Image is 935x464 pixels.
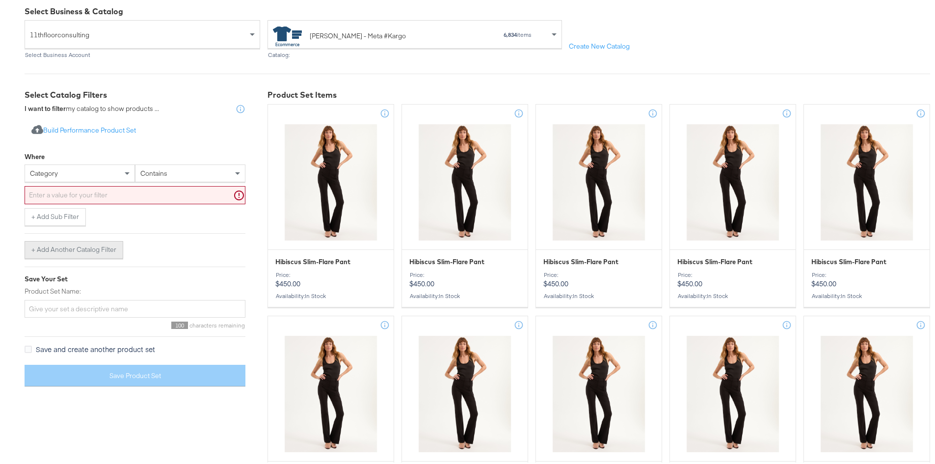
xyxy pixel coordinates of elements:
[841,290,862,298] span: in stock
[25,50,260,56] div: Select Business Account
[275,255,350,265] span: Hibiscus Slim-Flare Pant
[543,270,654,276] div: Price:
[677,270,788,276] div: Price:
[25,206,86,224] button: + Add Sub Filter
[573,290,594,298] span: in stock
[25,320,245,327] div: characters remaining
[25,285,245,294] label: Product Set Name:
[140,167,167,176] span: contains
[543,291,654,298] div: Availability :
[439,290,460,298] span: in stock
[811,255,886,265] span: Hibiscus Slim-Flare Pant
[677,255,752,265] span: Hibiscus Slim-Flare Pant
[811,291,922,298] div: Availability :
[25,150,45,160] div: Where
[409,270,520,286] p: $450.00
[543,255,618,265] span: Hibiscus Slim-Flare Pant
[677,291,788,298] div: Availability :
[25,120,143,138] button: Build Performance Product Set
[275,291,386,298] div: Availability :
[25,273,245,282] div: Save Your Set
[310,29,406,39] div: [PERSON_NAME] - Meta #Kargo
[171,320,188,327] span: 100
[811,270,922,286] p: $450.00
[677,270,788,286] p: $450.00
[409,291,520,298] div: Availability :
[543,270,654,286] p: $450.00
[275,270,386,286] p: $450.00
[25,184,245,202] input: Enter a value for your filter
[409,255,484,265] span: Hibiscus Slim-Flare Pant
[25,298,245,316] input: Give your set a descriptive name
[25,102,159,112] div: my catalog to show products ...
[409,270,520,276] div: Price:
[25,4,930,15] div: Select Business & Catalog
[30,25,247,41] span: 11thfloorconsulting
[275,270,386,276] div: Price:
[267,87,930,99] div: Product Set Items
[25,239,123,257] button: + Add Another Catalog Filter
[25,87,245,99] div: Select Catalog Filters
[305,290,326,298] span: in stock
[811,270,922,276] div: Price:
[562,36,637,54] button: Create New Catalog
[25,102,66,111] strong: I want to filter
[267,50,562,56] div: Catalog:
[36,342,155,352] span: Save and create another product set
[504,29,517,36] strong: 6,834
[459,29,532,36] div: items
[30,167,58,176] span: category
[707,290,728,298] span: in stock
